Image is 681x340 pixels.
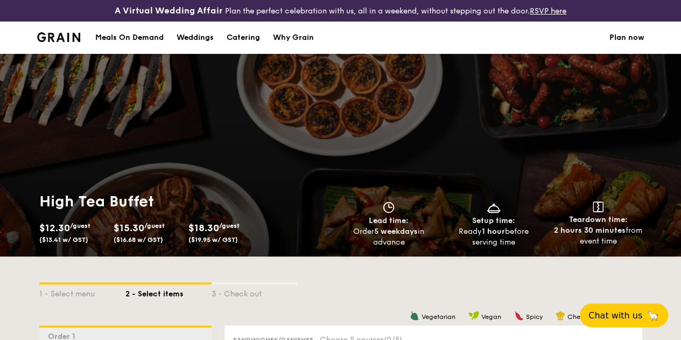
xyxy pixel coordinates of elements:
[266,22,320,54] a: Why Grain
[588,310,642,321] span: Chat with us
[170,22,220,54] a: Weddings
[89,22,170,54] a: Meals On Demand
[514,311,524,321] img: icon-spicy.37a8142b.svg
[95,22,164,54] div: Meals On Demand
[273,22,314,54] div: Why Grain
[609,22,644,54] a: Plan now
[227,22,260,54] div: Catering
[219,222,240,230] span: /guest
[569,215,628,224] span: Teardown time:
[410,311,419,321] img: icon-vegetarian.fe4039eb.svg
[550,225,647,247] div: from event time
[125,285,212,300] div: 2 - Select items
[526,313,543,321] span: Spicy
[114,222,144,234] span: $15.30
[468,311,479,321] img: icon-vegan.f8ff3823.svg
[212,285,298,300] div: 3 - Check out
[486,202,502,213] img: icon-dish.430c3a2e.svg
[115,4,223,17] h4: A Virtual Wedding Affair
[445,226,542,248] div: Ready before serving time
[114,236,163,244] span: ($16.68 w/ GST)
[188,222,219,234] span: $18.30
[39,236,88,244] span: ($13.41 w/ GST)
[70,222,90,230] span: /guest
[554,226,626,235] strong: 2 hours 30 minutes
[381,202,397,213] img: icon-clock.2db775ea.svg
[177,22,214,54] div: Weddings
[341,226,437,248] div: Order in advance
[39,192,336,211] h1: High Tea Buffet
[593,202,603,212] img: icon-teardown.65201eee.svg
[481,313,501,321] span: Vegan
[580,303,668,327] button: Chat with us🦙
[472,216,515,225] span: Setup time:
[39,285,125,300] div: 1 - Select menu
[556,311,565,321] img: icon-chef-hat.a58ddaea.svg
[220,22,266,54] a: Catering
[647,309,659,322] span: 🦙
[188,236,238,244] span: ($19.95 w/ GST)
[144,222,165,230] span: /guest
[37,32,81,42] img: Grain
[374,227,418,236] strong: 5 weekdays
[39,222,70,234] span: $12.30
[422,313,455,321] span: Vegetarian
[530,6,566,16] a: RSVP here
[567,313,642,321] span: Chef's recommendation
[369,216,409,225] span: Lead time:
[37,32,81,42] a: Logotype
[114,4,567,17] div: Plan the perfect celebration with us, all in a weekend, without stepping out the door.
[482,227,505,236] strong: 1 hour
